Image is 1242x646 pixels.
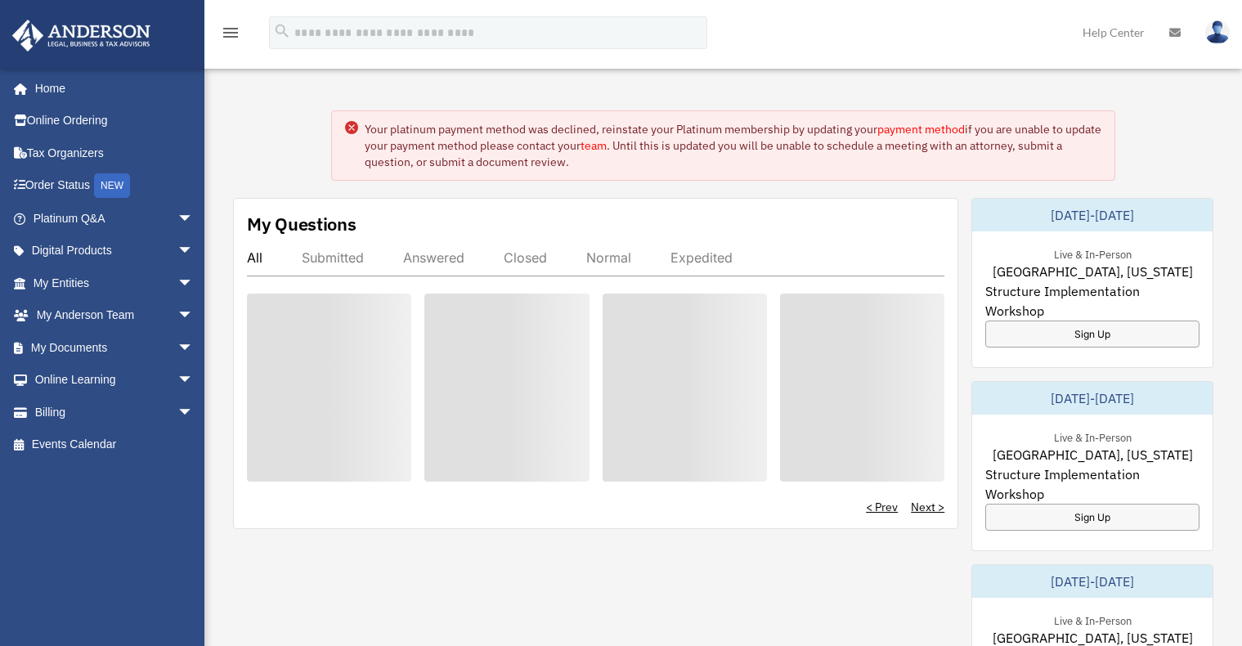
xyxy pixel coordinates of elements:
a: Order StatusNEW [11,169,218,203]
span: Structure Implementation Workshop [985,281,1199,321]
a: Online Learningarrow_drop_down [11,364,218,397]
span: arrow_drop_down [177,331,210,365]
a: Online Ordering [11,105,218,137]
a: Events Calendar [11,428,218,461]
a: Platinum Q&Aarrow_drop_down [11,202,218,235]
div: Closed [504,249,547,266]
a: Billingarrow_drop_down [11,396,218,428]
span: arrow_drop_down [177,299,210,333]
span: arrow_drop_down [177,364,210,397]
a: Next > [911,499,944,515]
span: arrow_drop_down [177,396,210,429]
div: Expedited [670,249,733,266]
div: All [247,249,262,266]
div: Submitted [302,249,364,266]
img: User Pic [1205,20,1230,44]
div: Normal [586,249,631,266]
a: menu [221,29,240,43]
a: Home [11,72,210,105]
a: My Entitiesarrow_drop_down [11,267,218,299]
span: arrow_drop_down [177,267,210,300]
span: arrow_drop_down [177,235,210,268]
a: payment method [877,122,965,137]
div: Answered [403,249,464,266]
div: Live & In-Person [1041,244,1145,262]
a: Sign Up [985,321,1199,348]
div: [DATE]-[DATE] [972,199,1213,231]
a: Tax Organizers [11,137,218,169]
a: Sign Up [985,504,1199,531]
div: My Questions [247,212,356,236]
img: Anderson Advisors Platinum Portal [7,20,155,52]
span: Structure Implementation Workshop [985,464,1199,504]
span: [GEOGRAPHIC_DATA], [US_STATE] [993,445,1193,464]
div: NEW [94,173,130,198]
div: Live & In-Person [1041,611,1145,628]
div: [DATE]-[DATE] [972,565,1213,598]
a: My Anderson Teamarrow_drop_down [11,299,218,332]
a: Digital Productsarrow_drop_down [11,235,218,267]
i: menu [221,23,240,43]
a: team [581,138,607,153]
span: [GEOGRAPHIC_DATA], [US_STATE] [993,262,1193,281]
div: Live & In-Person [1041,428,1145,445]
i: search [273,22,291,40]
div: [DATE]-[DATE] [972,382,1213,415]
span: arrow_drop_down [177,202,210,236]
div: Your platinum payment method was declined, reinstate your Platinum membership by updating your if... [365,121,1101,170]
a: My Documentsarrow_drop_down [11,331,218,364]
a: < Prev [866,499,898,515]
